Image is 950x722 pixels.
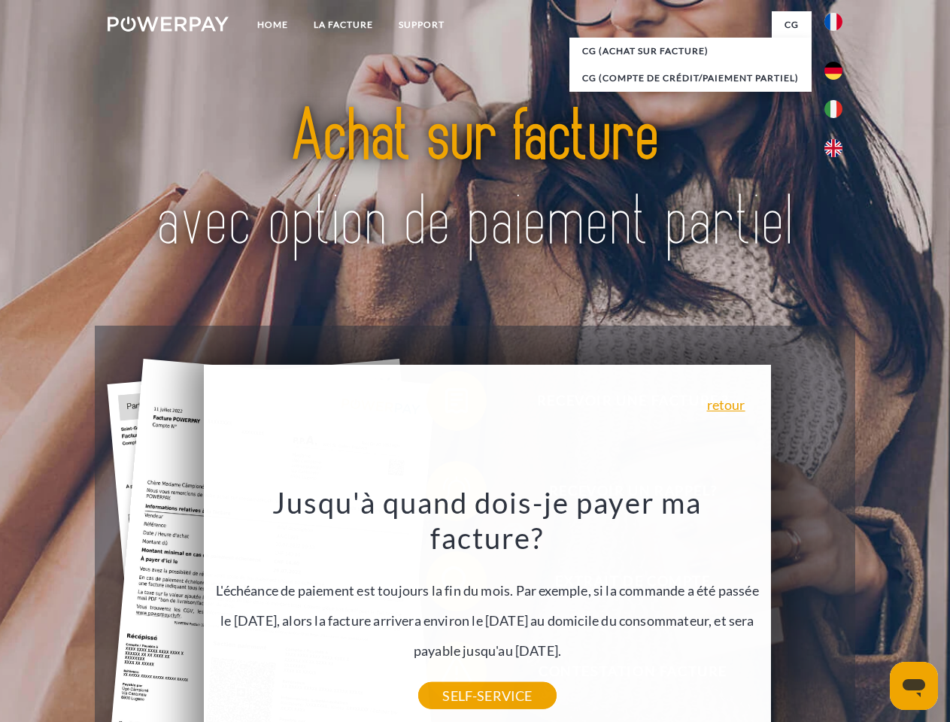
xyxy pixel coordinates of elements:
[108,17,229,32] img: logo-powerpay-white.svg
[707,398,745,411] a: retour
[772,11,812,38] a: CG
[824,13,842,31] img: fr
[213,484,762,557] h3: Jusqu'à quand dois-je payer ma facture?
[824,62,842,80] img: de
[569,38,812,65] a: CG (achat sur facture)
[824,100,842,118] img: it
[301,11,386,38] a: LA FACTURE
[144,72,806,288] img: title-powerpay_fr.svg
[824,139,842,157] img: en
[213,484,762,696] div: L'échéance de paiement est toujours la fin du mois. Par exemple, si la commande a été passée le [...
[569,65,812,92] a: CG (Compte de crédit/paiement partiel)
[244,11,301,38] a: Home
[890,662,938,710] iframe: Bouton de lancement de la fenêtre de messagerie
[418,682,556,709] a: SELF-SERVICE
[386,11,457,38] a: Support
